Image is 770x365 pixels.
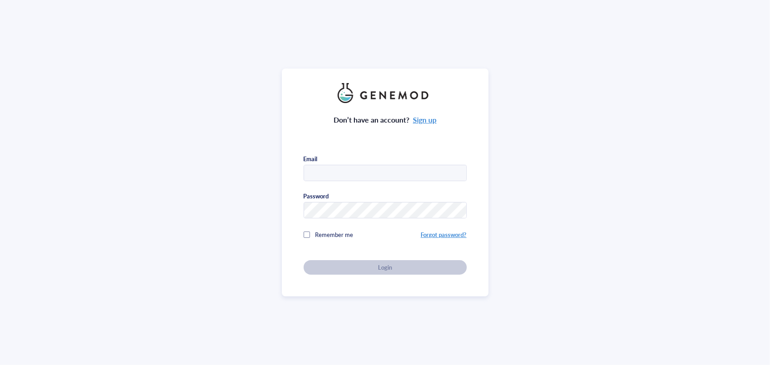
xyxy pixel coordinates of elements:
div: Email [304,155,318,163]
div: Password [304,192,329,200]
a: Forgot password? [421,230,466,239]
span: Remember me [315,230,354,239]
a: Sign up [413,114,436,125]
img: genemod_logo_light-BcqUzbGq.png [338,83,433,103]
div: Don’t have an account? [334,114,437,126]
